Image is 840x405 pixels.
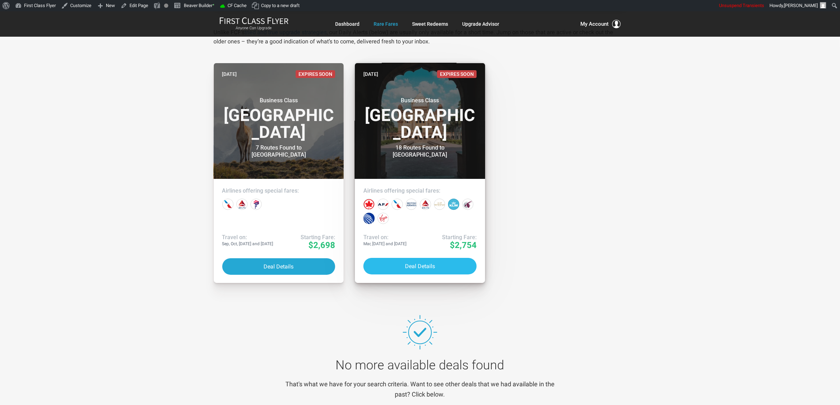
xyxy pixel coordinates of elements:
[412,18,448,30] a: Sweet Redeems
[250,199,262,210] div: LATAM
[236,199,248,210] div: Delta Airlines
[214,28,627,46] p: Unlike FCF’s , our Daily Alerts (below) are usually only available for a short time. Jump on thos...
[377,213,389,224] div: Virgin Atlantic
[448,199,459,210] div: KLM
[363,199,375,210] div: Air Canada
[219,26,289,31] small: Anyone Can Upgrade
[406,199,417,210] div: British Airways
[222,187,336,194] h4: Airlines offering special fares:
[219,17,289,24] img: First Class Flyer
[363,187,477,194] h4: Airlines offering special fares:
[235,144,323,158] div: 7 Routes Found to [GEOGRAPHIC_DATA]
[392,199,403,210] div: American Airlines
[462,199,473,210] div: Qatar
[222,199,234,210] div: American Airlines
[363,70,378,78] time: [DATE]
[222,258,336,275] button: Deal Details
[363,213,375,224] div: United
[437,70,477,78] span: Expires Soon
[377,199,389,210] div: Air France
[285,358,556,373] h2: No more available deals found
[235,97,323,104] small: Business Class
[336,18,360,30] a: Dashboard
[581,20,609,28] span: My Account
[214,63,344,283] a: [DATE]Expires SoonBusiness Class[GEOGRAPHIC_DATA]7 Routes Found to [GEOGRAPHIC_DATA]Airlines offe...
[219,17,289,31] a: First Class FlyerAnyone Can Upgrade
[222,70,237,78] time: [DATE]
[363,97,477,141] h3: [GEOGRAPHIC_DATA]
[581,20,621,28] button: My Account
[784,3,818,8] span: [PERSON_NAME]
[434,199,445,210] div: Etihad
[355,63,485,283] a: [DATE]Expires SoonBusiness Class[GEOGRAPHIC_DATA]18 Routes Found to [GEOGRAPHIC_DATA]Airlines off...
[222,97,336,141] h3: [GEOGRAPHIC_DATA]
[285,379,556,400] p: That's what we have for your search criteria. Want to see other deals that we had available in th...
[376,97,464,104] small: Business Class
[376,144,464,158] div: 18 Routes Found to [GEOGRAPHIC_DATA]
[420,199,431,210] div: Delta Airlines
[212,1,214,8] span: •
[363,258,477,274] button: Deal Details
[296,70,335,78] span: Expires Soon
[374,18,398,30] a: Rare Fares
[463,18,500,30] a: Upgrade Advisor
[719,3,764,8] span: Unsuspend Transients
